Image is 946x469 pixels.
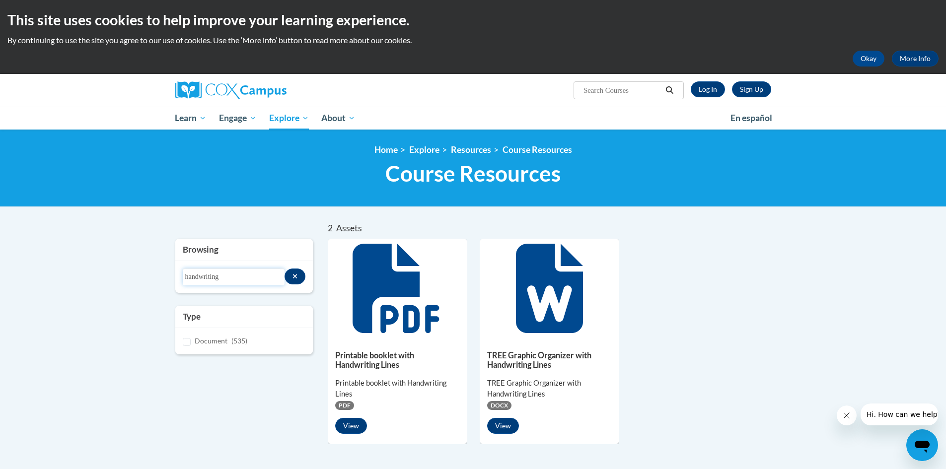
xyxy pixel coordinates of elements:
[853,51,884,67] button: Okay
[691,81,725,97] a: Log In
[335,401,354,410] span: PDF
[732,81,771,97] a: Register
[892,51,939,67] a: More Info
[175,112,206,124] span: Learn
[175,81,364,99] a: Cox Campus
[409,144,439,155] a: Explore
[6,7,80,15] span: Hi. How can we help?
[160,107,786,130] div: Main menu
[487,350,612,370] h5: TREE Graphic Organizer with Handwriting Lines
[724,108,779,129] a: En español
[213,107,263,130] a: Engage
[219,112,256,124] span: Engage
[195,336,227,345] span: Document
[374,144,398,155] a: Home
[315,107,362,130] a: About
[451,144,491,155] a: Resources
[285,268,306,284] button: Search resources
[321,112,355,124] span: About
[837,405,857,425] iframe: Close message
[335,378,460,400] div: Printable booklet with Handwriting Lines
[183,268,285,285] input: Search resources
[487,401,511,410] span: DOCX
[861,403,938,425] iframe: Message from company
[582,84,662,96] input: Search Courses
[263,107,315,130] a: Explore
[169,107,213,130] a: Learn
[231,336,247,345] span: (535)
[7,10,939,30] h2: This site uses cookies to help improve your learning experience.
[487,378,612,400] div: TREE Graphic Organizer with Handwriting Lines
[328,223,333,233] span: 2
[7,35,939,46] p: By continuing to use the site you agree to our use of cookies. Use the ‘More info’ button to read...
[336,223,362,233] span: Assets
[183,244,306,256] h3: Browsing
[487,418,519,434] button: View
[906,429,938,461] iframe: Button to launch messaging window
[730,113,772,123] span: En español
[662,84,677,96] button: Search
[335,418,367,434] button: View
[335,350,460,370] h5: Printable booklet with Handwriting Lines
[503,144,572,155] a: Course Resources
[175,81,287,99] img: Cox Campus
[269,112,309,124] span: Explore
[385,160,561,187] span: Course Resources
[183,311,306,323] h3: Type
